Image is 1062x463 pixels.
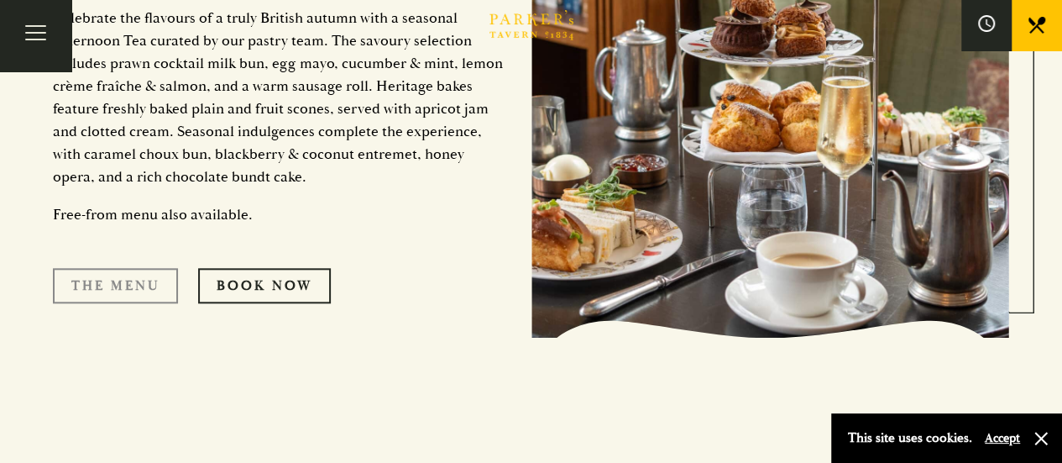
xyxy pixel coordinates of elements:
[53,203,506,226] p: Free-from menu also available.
[985,430,1020,446] button: Accept
[848,426,972,450] p: This site uses cookies.
[53,268,178,303] a: The Menu
[53,7,506,188] p: Celebrate the flavours of a truly British autumn with a seasonal Afternoon Tea curated by our pas...
[198,268,331,303] a: Book Now
[1033,430,1049,447] button: Close and accept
